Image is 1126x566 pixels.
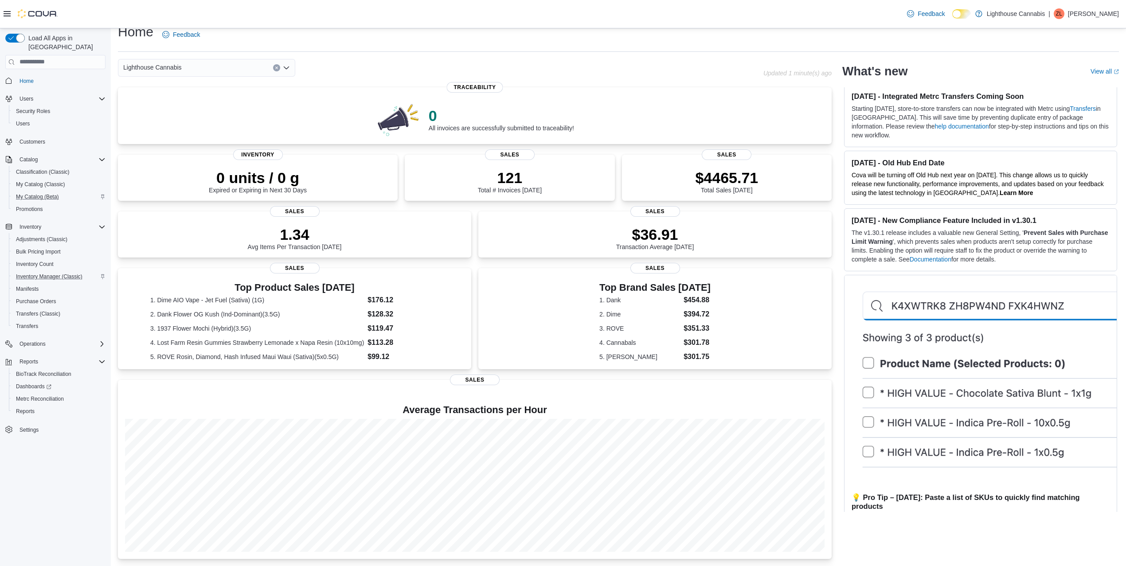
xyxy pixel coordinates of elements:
p: | [1048,8,1050,19]
a: Promotions [12,204,47,215]
button: Transfers (Classic) [9,308,109,320]
span: Customers [16,136,106,147]
button: Home [2,74,109,87]
span: Dashboards [16,383,51,390]
button: Reports [9,405,109,418]
p: 121 [478,169,542,187]
a: Dashboards [12,381,55,392]
span: Feedback [918,9,945,18]
nav: Complex example [5,71,106,459]
span: Reports [16,356,106,367]
span: Users [20,95,33,102]
span: Customers [20,138,45,145]
span: Adjustments (Classic) [16,236,67,243]
button: Classification (Classic) [9,166,109,178]
span: Inventory [233,149,283,160]
p: The v1.30.1 release includes a valuable new General Setting, ' ', which prevents sales when produ... [852,228,1110,264]
a: Transfers [1070,105,1096,112]
span: Inventory [16,222,106,232]
h3: Top Product Sales [DATE] [150,282,439,293]
a: My Catalog (Beta) [12,191,63,202]
a: Transfers [12,321,42,332]
a: Inventory Count [12,259,57,269]
input: Dark Mode [952,9,971,19]
a: Reports [12,406,38,417]
span: Inventory Manager (Classic) [12,271,106,282]
span: My Catalog (Classic) [12,179,106,190]
button: Inventory Count [9,258,109,270]
span: Feedback [173,30,200,39]
span: Adjustments (Classic) [12,234,106,245]
button: Operations [2,338,109,350]
h3: Top Brand Sales [DATE] [599,282,711,293]
span: Settings [20,426,39,433]
strong: Prevent Sales with Purchase Limit Warning [852,229,1108,245]
h4: Average Transactions per Hour [125,405,825,415]
span: BioTrack Reconciliation [12,369,106,379]
span: Transfers [12,321,106,332]
span: Transfers (Classic) [16,310,60,317]
dt: 5. [PERSON_NAME] [599,352,680,361]
img: 0 [375,101,422,137]
span: Security Roles [12,106,106,117]
span: Sales [630,206,680,217]
span: Sales [702,149,751,160]
span: Operations [20,340,46,347]
span: Home [16,75,106,86]
dd: $113.28 [368,337,439,348]
dd: $394.72 [684,309,711,320]
a: Learn More [1000,189,1033,196]
span: Load All Apps in [GEOGRAPHIC_DATA] [25,34,106,51]
button: My Catalog (Beta) [9,191,109,203]
span: Security Roles [16,108,50,115]
button: BioTrack Reconciliation [9,368,109,380]
button: Bulk Pricing Import [9,246,109,258]
button: Users [2,93,109,105]
h3: 💡 Pro Tip – [DATE]: Paste a list of SKUs to quickly find matching products [852,493,1110,511]
button: Customers [2,135,109,148]
p: Lighthouse Cannabis [987,8,1045,19]
dd: $99.12 [368,351,439,362]
div: Avg Items Per Transaction [DATE] [248,226,342,250]
a: Dashboards [9,380,109,393]
span: BioTrack Reconciliation [16,371,71,378]
a: Metrc Reconciliation [12,394,67,404]
button: Security Roles [9,105,109,117]
span: Manifests [12,284,106,294]
span: Promotions [12,204,106,215]
span: Dashboards [12,381,106,392]
button: Promotions [9,203,109,215]
span: Catalog [20,156,38,163]
span: Purchase Orders [16,298,56,305]
p: 1.34 [248,226,342,243]
span: Reports [12,406,106,417]
span: ZL [1056,8,1062,19]
div: Transaction Average [DATE] [616,226,694,250]
span: Metrc Reconciliation [12,394,106,404]
a: Manifests [12,284,42,294]
span: Sales [485,149,535,160]
button: Metrc Reconciliation [9,393,109,405]
button: Catalog [16,154,41,165]
button: Reports [16,356,42,367]
button: Adjustments (Classic) [9,233,109,246]
dt: 2. Dank Flower OG Kush (Ind-Dominant)(3.5G) [150,310,364,319]
span: Cova will be turning off Old Hub next year on [DATE]. This change allows us to quickly release ne... [852,172,1104,196]
dt: 3. 1937 Flower Mochi (Hybrid)(3.5G) [150,324,364,333]
span: Transfers [16,323,38,330]
dt: 1. Dime AIO Vape - Jet Fuel (Sativa) (1G) [150,296,364,304]
a: Home [16,76,37,86]
a: Bulk Pricing Import [12,246,64,257]
button: Users [16,94,37,104]
button: Transfers [9,320,109,332]
dt: 2. Dime [599,310,680,319]
button: Clear input [273,64,280,71]
dt: 3. ROVE [599,324,680,333]
a: Documentation [910,256,951,263]
span: My Catalog (Beta) [12,191,106,202]
a: Transfers (Classic) [12,308,64,319]
span: Users [16,120,30,127]
a: Purchase Orders [12,296,60,307]
span: Bulk Pricing Import [12,246,106,257]
a: Settings [16,425,42,435]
